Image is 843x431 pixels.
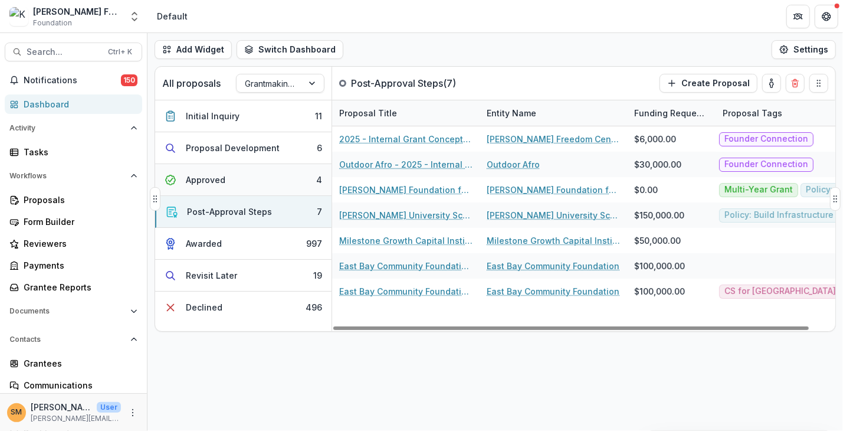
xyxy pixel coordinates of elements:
span: Activity [9,124,126,132]
a: Grantee Reports [5,277,142,297]
a: East Bay Community Foundation - 2025 - Internal Grant Concept Form [339,260,473,272]
div: $0.00 [634,184,658,196]
button: Partners [786,5,810,28]
div: Reviewers [24,237,133,250]
span: Multi-Year Grant [724,185,793,195]
div: 11 [315,110,322,122]
div: Communications [24,379,133,391]
button: Search... [5,43,142,61]
div: Form Builder [24,215,133,228]
div: Revisit Later [186,269,237,282]
div: Post-Approval Steps [187,205,272,218]
div: Proposal Title [332,107,404,119]
button: Post-Approval Steps7 [155,196,332,228]
span: Workflows [9,172,126,180]
span: Foundation [33,18,72,28]
a: Outdoor Afro [487,158,540,171]
span: Notifications [24,76,121,86]
div: Awarded [186,237,222,250]
button: Open Contacts [5,330,142,349]
div: 4 [316,174,322,186]
button: Approved4 [155,164,332,196]
div: 6 [317,142,322,154]
div: [PERSON_NAME] Foundation [33,5,122,18]
a: Dashboard [5,94,142,114]
a: Milestone Growth Capital Institute [487,234,620,247]
div: Subina Mahal [11,409,22,416]
span: CS for [GEOGRAPHIC_DATA] [724,286,836,296]
div: Entity Name [480,100,627,126]
a: Proposals [5,190,142,210]
div: 997 [306,237,322,250]
button: Drag [830,187,841,211]
button: Open Activity [5,119,142,138]
a: Grantees [5,354,142,373]
p: All proposals [162,76,221,90]
button: Awarded997 [155,228,332,260]
a: East Bay Community Foundation [487,260,619,272]
a: 2025 - Internal Grant Concept Form [339,133,473,145]
div: Funding Requested [627,107,716,119]
button: Open entity switcher [126,5,143,28]
a: [PERSON_NAME] Foundation for Public Education - 2025 - Internal Grant Concept Form [339,184,473,196]
div: $100,000.00 [634,285,685,298]
div: Ctrl + K [106,45,135,58]
div: Tasks [24,146,133,158]
button: Open Workflows [5,166,142,185]
button: Declined496 [155,292,332,323]
div: $50,000.00 [634,234,681,247]
div: 19 [313,269,322,282]
div: Proposal Tags [716,107,789,119]
button: Open Documents [5,302,142,321]
div: Grantees [24,357,133,370]
span: Founder Connection [724,159,808,169]
div: 7 [317,205,322,218]
p: User [97,402,121,413]
div: Proposal Title [332,100,480,126]
button: Settings [772,40,836,59]
div: Proposal Development [186,142,280,154]
div: Declined [186,301,222,314]
div: Dashboard [24,98,133,110]
div: Approved [186,174,225,186]
a: [PERSON_NAME] Foundation for Public Education [487,184,620,196]
div: Grantee Reports [24,281,133,293]
button: Add Widget [155,40,232,59]
img: Kapor Foundation [9,7,28,26]
div: Funding Requested [627,100,716,126]
p: Post-Approval Steps ( 7 ) [351,76,456,90]
a: East Bay Community Foundation [487,285,619,298]
div: Initial Inquiry [186,110,240,122]
a: Payments [5,256,142,275]
span: Documents [9,307,126,315]
button: Get Help [815,5,838,28]
a: [PERSON_NAME] University School of Law [487,209,620,221]
button: Revisit Later19 [155,260,332,292]
a: [PERSON_NAME] University School of Law - 2025 - Internal Grant Concept Form [339,209,473,221]
a: Communications [5,376,142,395]
span: Founder Connection [724,134,808,144]
button: Initial Inquiry11 [155,100,332,132]
a: Reviewers [5,234,142,253]
span: 150 [121,74,137,86]
div: 496 [306,301,322,314]
button: Drag [809,74,828,93]
button: Create Proposal [660,74,757,93]
a: Outdoor Afro - 2025 - Internal Grant Concept Form [339,158,473,171]
div: Entity Name [480,107,543,119]
div: Payments [24,259,133,272]
nav: breadcrumb [152,8,192,25]
span: Contacts [9,335,126,344]
button: Switch Dashboard [237,40,343,59]
button: toggle-assigned-to-me [762,74,781,93]
p: [PERSON_NAME] [31,401,92,413]
a: East Bay Community Foundation - City of [GEOGRAPHIC_DATA] CIO - 2025 - Internal Grant Concept Form [339,285,473,298]
span: Policy: Build Infrastructure [724,210,834,220]
a: Form Builder [5,212,142,231]
div: $6,000.00 [634,133,676,145]
div: $100,000.00 [634,260,685,272]
div: Default [157,10,188,22]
